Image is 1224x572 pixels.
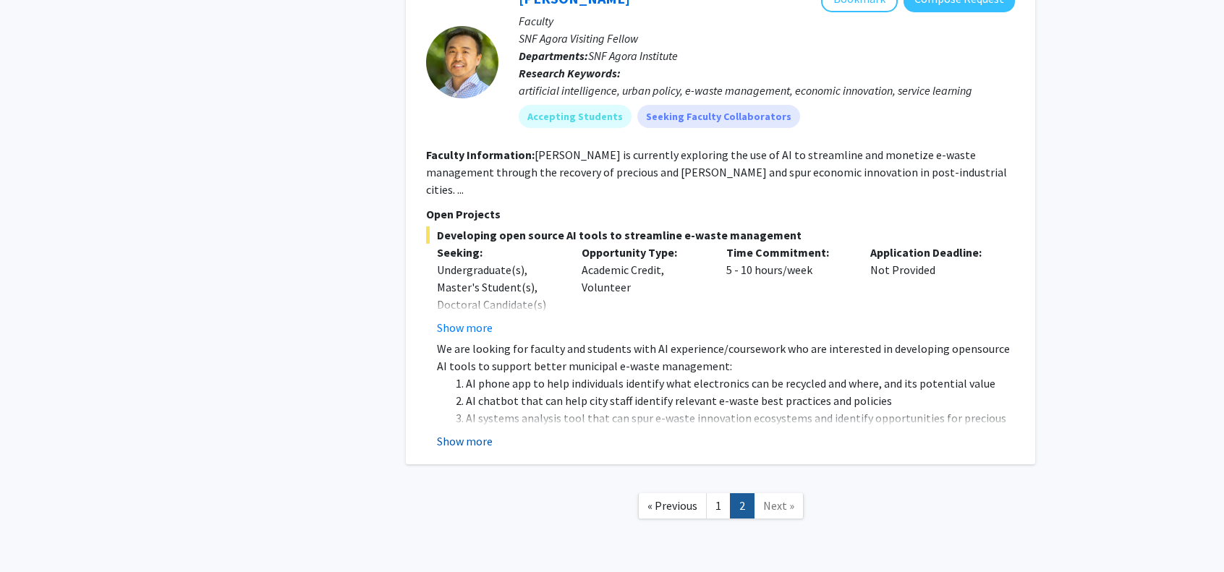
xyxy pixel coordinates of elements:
[519,82,1015,99] div: artificial intelligence, urban policy, e-waste management, economic innovation, service learning
[726,244,849,261] p: Time Commitment:
[588,48,678,63] span: SNF Agora Institute
[638,493,707,518] a: Previous
[870,244,993,261] p: Application Deadline:
[706,493,731,518] a: 1
[637,105,800,128] mat-chip: Seeking Faculty Collaborators
[519,12,1015,30] p: Faculty
[519,66,621,80] b: Research Keywords:
[437,319,493,336] button: Show more
[582,244,705,261] p: Opportunity Type:
[715,244,860,336] div: 5 - 10 hours/week
[647,498,697,513] span: « Previous
[406,479,1035,537] nav: Page navigation
[437,432,493,450] button: Show more
[763,498,794,513] span: Next »
[426,148,535,162] b: Faculty Information:
[466,375,1015,392] li: AI phone app to help individuals identify what electronics can be recycled and where, and its pot...
[426,205,1015,223] p: Open Projects
[519,48,588,63] b: Departments:
[437,244,560,261] p: Seeking:
[426,148,1007,197] fg-read-more: [PERSON_NAME] is currently exploring the use of AI to streamline and monetize e-waste management ...
[859,244,1004,336] div: Not Provided
[437,261,560,400] div: Undergraduate(s), Master's Student(s), Doctoral Candidate(s) (PhD, MD, DMD, PharmD, etc.), Postdo...
[426,226,1015,244] span: Developing open source AI tools to streamline e-waste management
[466,392,1015,409] li: AI chatbot that can help city staff identify relevant e-waste best practices and policies
[11,507,61,561] iframe: Chat
[519,105,632,128] mat-chip: Accepting Students
[519,30,1015,47] p: SNF Agora Visiting Fellow
[730,493,755,518] a: 2
[437,340,1015,375] p: We are looking for faculty and students with AI experience/coursework who are interested in devel...
[754,493,804,518] a: Next Page
[466,409,1015,444] li: AI systems analysis tool that can spur e-waste innovation ecosystems and identify opportunities f...
[571,244,715,336] div: Academic Credit, Volunteer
